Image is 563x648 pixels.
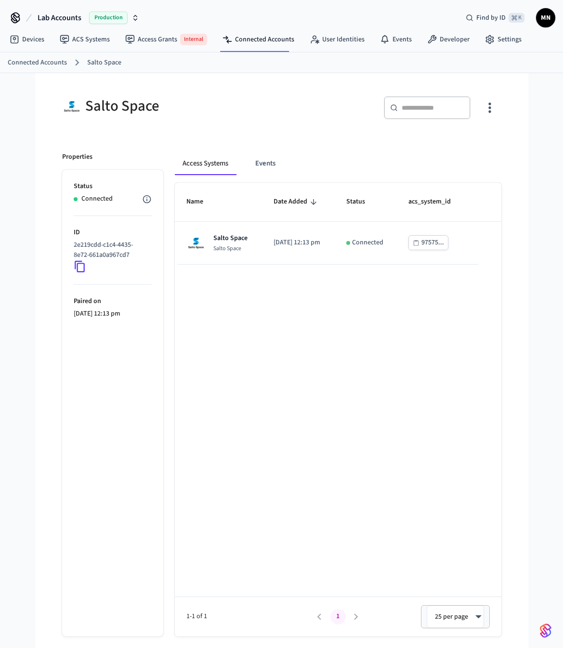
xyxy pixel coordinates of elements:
[302,31,372,48] a: User Identities
[213,233,248,243] p: Salto Space
[87,58,121,68] a: Salto Space
[408,194,463,209] span: acs_system_id
[537,9,554,26] span: MN
[81,194,113,204] p: Connected
[62,96,276,116] div: Salto Space
[458,9,532,26] div: Find by ID⌘ K
[180,34,207,45] span: Internal
[62,152,92,162] p: Properties
[74,309,152,319] p: [DATE] 12:13 pm
[213,245,248,253] p: Salto Space
[421,237,444,249] div: 97575...
[186,233,206,253] img: Salto Space Logo
[215,31,302,48] a: Connected Accounts
[419,31,477,48] a: Developer
[175,152,236,175] button: Access Systems
[330,609,346,624] button: page 1
[274,194,320,209] span: Date Added
[186,194,216,209] span: Name
[346,194,378,209] span: Status
[476,13,506,23] span: Find by ID
[509,13,524,23] span: ⌘ K
[74,240,148,260] p: 2e219cdd-c1c4-4435-8e72-661a0a967cd7
[52,31,118,48] a: ACS Systems
[352,238,383,248] p: Connected
[89,12,128,24] span: Production
[118,30,215,49] a: Access GrantsInternal
[274,238,323,248] p: [DATE] 12:13 pm
[311,609,366,624] nav: pagination navigation
[8,58,67,68] a: Connected Accounts
[62,96,81,116] img: Salto Space
[477,31,529,48] a: Settings
[2,31,52,48] a: Devices
[175,183,501,264] table: sticky table
[372,31,419,48] a: Events
[536,8,555,27] button: MN
[186,611,311,622] span: 1-1 of 1
[540,623,551,638] img: SeamLogoGradient.69752ec5.svg
[427,605,484,628] div: 25 per page
[74,181,152,191] p: Status
[408,235,448,250] button: 97575...
[38,12,81,24] span: Lab Accounts
[175,152,501,175] div: connected account tabs
[74,296,152,306] p: Paired on
[74,228,152,238] p: ID
[248,152,283,175] button: Events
